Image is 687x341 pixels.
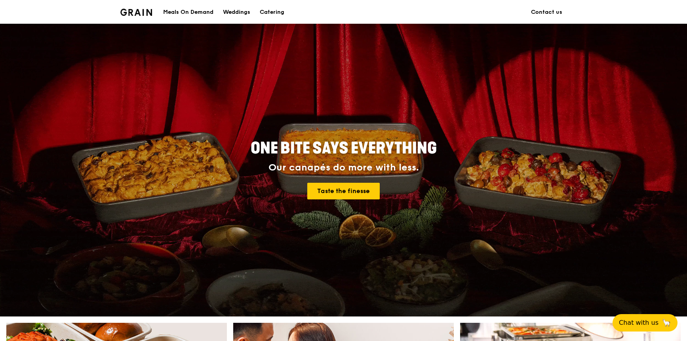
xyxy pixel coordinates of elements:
[201,162,486,173] div: Our canapés do more with less.
[251,139,437,158] span: ONE BITE SAYS EVERYTHING
[307,183,380,199] a: Taste the finesse
[526,0,567,24] a: Contact us
[260,0,284,24] div: Catering
[613,314,677,332] button: Chat with us🦙
[255,0,289,24] a: Catering
[163,0,213,24] div: Meals On Demand
[218,0,255,24] a: Weddings
[120,9,152,16] img: Grain
[662,318,671,328] span: 🦙
[223,0,250,24] div: Weddings
[619,318,658,328] span: Chat with us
